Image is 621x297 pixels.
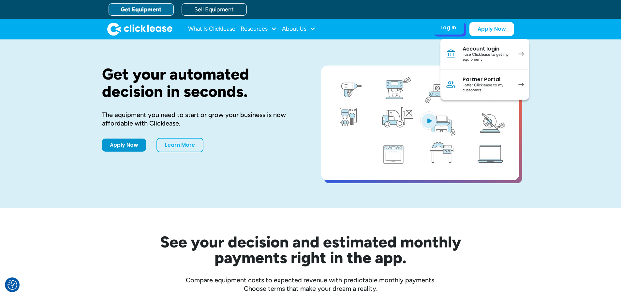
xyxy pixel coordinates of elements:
div: Resources [241,22,277,36]
a: Partner PortalI offer Clicklease to my customers. [440,69,529,100]
nav: Log In [440,39,529,100]
img: Revisit consent button [7,280,17,290]
img: Blue play button logo on a light blue circular background [420,111,438,130]
h2: See your decision and estimated monthly payments right in the app. [128,234,493,265]
a: Sell Equipment [182,3,247,16]
div: Log In [440,24,456,31]
div: Account login [463,46,512,52]
div: I offer Clicklease to my customers. [463,83,512,93]
a: Get Equipment [109,3,174,16]
img: Bank icon [446,49,456,59]
a: Apply Now [469,22,514,36]
a: Learn More [156,138,203,152]
a: Apply Now [102,139,146,152]
button: Consent Preferences [7,280,17,290]
a: What Is Clicklease [188,22,235,36]
a: open lightbox [321,66,519,180]
div: The equipment you need to start or grow your business is now affordable with Clicklease. [102,111,300,127]
img: Clicklease logo [107,22,172,36]
h1: Get your automated decision in seconds. [102,66,300,100]
div: Compare equipment costs to expected revenue with predictable monthly payments. Choose terms that ... [102,276,519,293]
div: Partner Portal [463,76,512,83]
a: Account loginI use Clicklease to get my equipment [440,39,529,69]
img: arrow [518,52,524,56]
img: arrow [518,83,524,86]
img: Person icon [446,79,456,90]
a: home [107,22,172,36]
div: About Us [282,22,316,36]
div: I use Clicklease to get my equipment [463,52,512,62]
